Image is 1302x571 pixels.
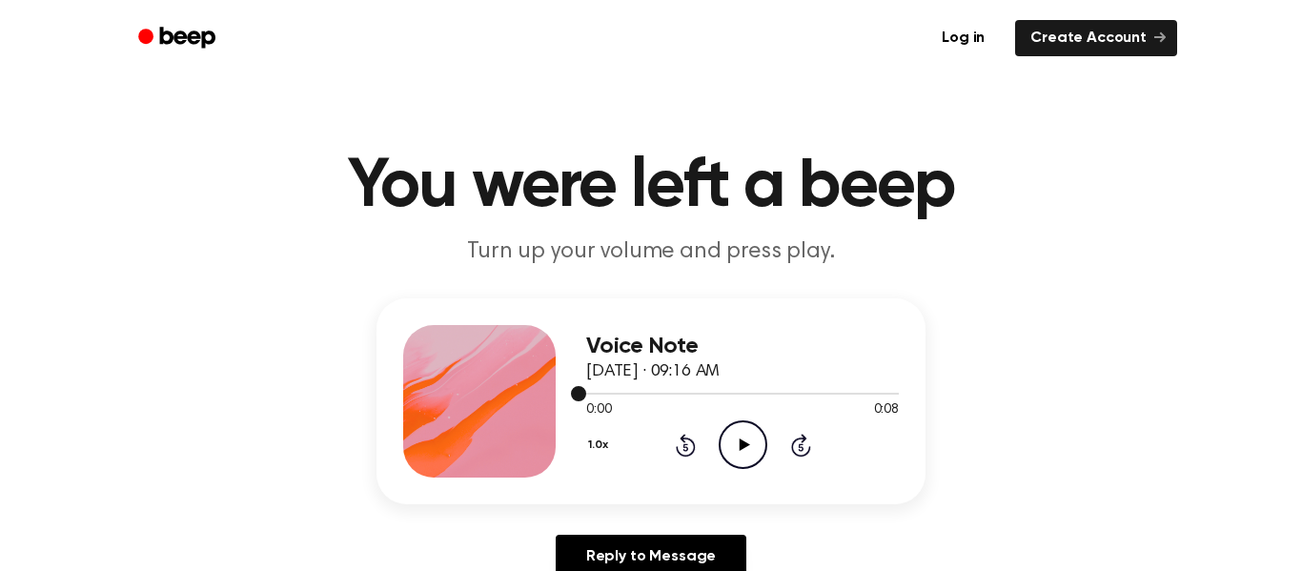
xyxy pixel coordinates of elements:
p: Turn up your volume and press play. [285,236,1017,268]
a: Create Account [1015,20,1177,56]
span: [DATE] · 09:16 AM [586,363,720,380]
button: 1.0x [586,429,615,461]
h1: You were left a beep [163,153,1139,221]
span: 0:08 [874,400,899,420]
h3: Voice Note [586,334,899,359]
a: Beep [125,20,233,57]
a: Log in [923,16,1004,60]
span: 0:00 [586,400,611,420]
